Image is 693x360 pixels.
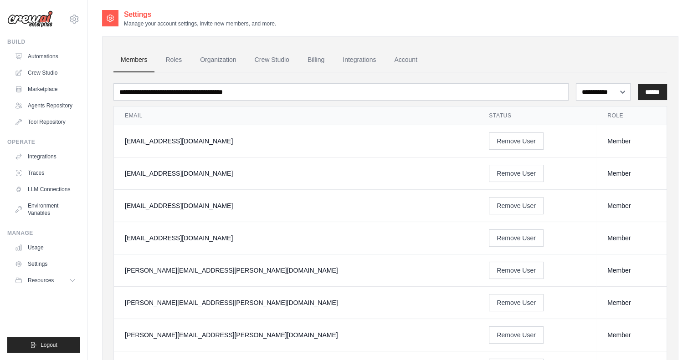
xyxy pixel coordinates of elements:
[125,137,467,146] div: [EMAIL_ADDRESS][DOMAIN_NAME]
[489,165,544,182] button: Remove User
[607,330,656,340] div: Member
[124,20,276,27] p: Manage your account settings, invite new members, and more.
[607,169,656,178] div: Member
[11,98,80,113] a: Agents Repository
[124,9,276,20] h2: Settings
[7,337,80,353] button: Logout
[11,82,80,96] a: Marketplace
[125,233,467,243] div: [EMAIL_ADDRESS][DOMAIN_NAME]
[11,49,80,64] a: Automations
[193,48,243,72] a: Organization
[11,273,80,288] button: Resources
[11,166,80,180] a: Traces
[489,197,544,214] button: Remove User
[11,149,80,164] a: Integrations
[607,266,656,275] div: Member
[7,229,80,237] div: Manage
[11,198,80,220] a: Environment Variables
[158,48,189,72] a: Roles
[28,277,54,284] span: Resources
[387,48,425,72] a: Account
[489,294,544,311] button: Remove User
[7,10,53,28] img: Logo
[11,240,80,255] a: Usage
[247,48,297,72] a: Crew Studio
[489,132,544,150] button: Remove User
[489,262,544,279] button: Remove User
[607,137,656,146] div: Member
[335,48,383,72] a: Integrations
[7,138,80,146] div: Operate
[300,48,332,72] a: Billing
[125,266,467,275] div: [PERSON_NAME][EMAIL_ADDRESS][PERSON_NAME][DOMAIN_NAME]
[607,201,656,210] div: Member
[478,106,596,125] th: Status
[41,341,57,349] span: Logout
[489,326,544,344] button: Remove User
[113,48,154,72] a: Members
[125,169,467,178] div: [EMAIL_ADDRESS][DOMAIN_NAME]
[607,298,656,307] div: Member
[125,330,467,340] div: [PERSON_NAME][EMAIL_ADDRESS][PERSON_NAME][DOMAIN_NAME]
[489,229,544,247] button: Remove User
[125,201,467,210] div: [EMAIL_ADDRESS][DOMAIN_NAME]
[607,233,656,243] div: Member
[7,38,80,46] div: Build
[114,106,478,125] th: Email
[11,182,80,197] a: LLM Connections
[596,106,667,125] th: Role
[11,257,80,271] a: Settings
[11,66,80,80] a: Crew Studio
[11,115,80,129] a: Tool Repository
[125,298,467,307] div: [PERSON_NAME][EMAIL_ADDRESS][PERSON_NAME][DOMAIN_NAME]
